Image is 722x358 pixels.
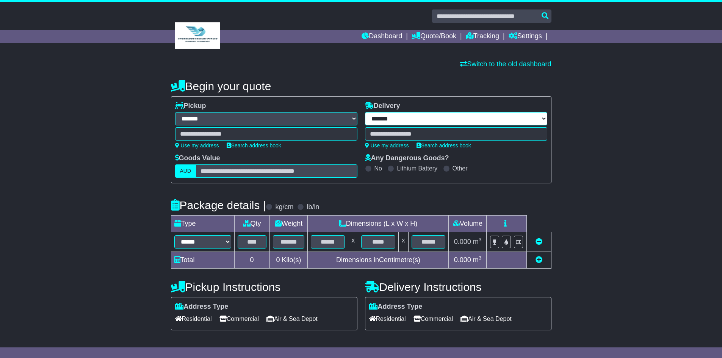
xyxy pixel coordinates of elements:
td: Dimensions (L x W x H) [308,216,449,232]
h4: Begin your quote [171,80,551,92]
label: lb/in [307,203,319,211]
sup: 3 [479,255,482,261]
label: Lithium Battery [397,165,437,172]
span: Air & Sea Depot [266,313,318,325]
span: Air & Sea Depot [460,313,512,325]
sup: 3 [479,237,482,242]
a: Quote/Book [412,30,456,43]
label: Any Dangerous Goods? [365,154,449,163]
h4: Delivery Instructions [365,281,551,293]
span: Commercial [413,313,453,325]
label: Address Type [369,303,423,311]
td: Qty [234,216,269,232]
label: Other [453,165,468,172]
h4: Pickup Instructions [171,281,357,293]
a: Dashboard [362,30,402,43]
td: x [398,232,408,252]
span: Residential [175,313,212,325]
a: Switch to the old dashboard [460,60,551,68]
a: Add new item [536,256,542,264]
span: m [473,256,482,264]
h4: Package details | [171,199,266,211]
span: Commercial [219,313,259,325]
a: Search address book [227,142,281,149]
a: Use my address [365,142,409,149]
a: Remove this item [536,238,542,245]
span: 0.000 [454,256,471,264]
span: Residential [369,313,406,325]
a: Use my address [175,142,219,149]
a: Tracking [466,30,499,43]
label: Delivery [365,102,400,110]
td: Type [171,216,234,232]
label: Goods Value [175,154,220,163]
label: AUD [175,164,196,178]
td: Weight [269,216,308,232]
label: Address Type [175,303,229,311]
td: 0 [234,252,269,269]
label: No [374,165,382,172]
td: Dimensions in Centimetre(s) [308,252,449,269]
a: Search address book [417,142,471,149]
td: Volume [449,216,487,232]
a: Settings [509,30,542,43]
td: Total [171,252,234,269]
span: 0 [276,256,280,264]
label: Pickup [175,102,206,110]
span: 0.000 [454,238,471,245]
label: kg/cm [275,203,293,211]
td: Kilo(s) [269,252,308,269]
td: x [348,232,358,252]
span: m [473,238,482,245]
